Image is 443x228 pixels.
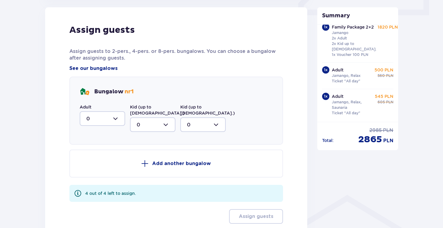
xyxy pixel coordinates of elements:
p: Bungalow [94,88,134,95]
p: Assign guests to 2-pers., 4-pers. or 8-pers. bungalows. You can choose a bungalow after assigning... [69,48,283,61]
span: 560 [378,73,385,78]
div: 1 x [322,66,329,74]
div: 1 x [322,93,329,100]
p: Adult [332,67,344,73]
div: 4 out of 4 left to assign. [85,190,136,196]
img: bungalows Icon [80,87,89,97]
p: Add another bungalow [152,160,211,167]
span: 2985 [369,127,382,134]
label: Kid (up to [DEMOGRAPHIC_DATA].) [130,104,185,116]
span: nr 1 [125,88,134,95]
p: Family Package 2+2 [332,24,374,30]
p: 2x Adult 2x Kid up to [DEMOGRAPHIC_DATA]. 1x Voucher 100 PLN [332,36,378,57]
p: Jamango [332,30,348,36]
span: 2865 [358,134,382,145]
p: Adult [332,93,344,99]
button: Add another bungalow [69,150,283,178]
span: PLN [383,137,393,144]
p: Ticket "All day" [332,78,360,84]
span: PLN [386,73,393,78]
p: Assign guests [69,24,135,36]
p: 545 PLN [375,93,393,99]
span: 605 [378,99,385,105]
p: 1820 PLN [378,24,398,30]
span: PLN [383,127,393,134]
label: Kid (up to [DEMOGRAPHIC_DATA].) [180,104,235,116]
p: Assign guests [239,213,273,220]
p: Jamango, Relax, Saunaria [332,99,374,110]
label: Adult [80,104,92,110]
p: Jamango, Relax [332,73,361,78]
a: See our bungalows [69,65,118,72]
span: PLN [386,99,393,105]
div: 1 x [322,23,329,31]
p: Total : [322,137,334,143]
p: Summary [317,12,398,19]
button: Assign guests [229,209,283,224]
p: 500 PLN [375,67,393,73]
p: Ticket "All day" [332,110,360,116]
